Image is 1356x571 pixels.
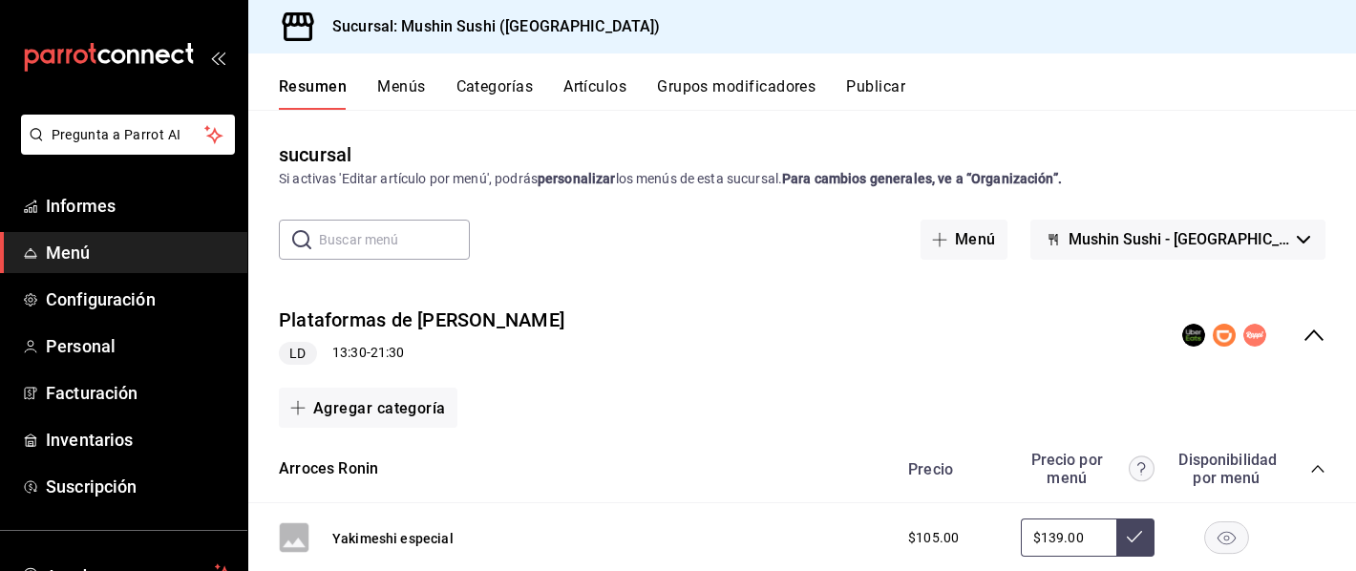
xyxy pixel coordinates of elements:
font: Personal [46,336,116,356]
font: Precio [908,460,953,478]
font: Menú [955,230,996,248]
font: los menús de esta sucursal. [616,171,783,186]
font: Mushin Sushi - [GEOGRAPHIC_DATA] [1069,230,1321,248]
font: Suscripción [46,476,137,497]
font: Disponibilidad por menú [1178,451,1277,487]
font: 13:30 [332,345,367,360]
font: Yakimeshi especial [332,532,454,547]
font: personalizar [538,171,616,186]
button: Yakimeshi especial [332,528,454,549]
font: Sucursal: Mushin Sushi ([GEOGRAPHIC_DATA]) [332,17,661,35]
font: Agregar categoría [313,399,446,417]
font: - [367,345,371,360]
font: Facturación [46,383,138,403]
font: Menús [377,77,425,95]
font: Grupos modificadores [657,77,816,95]
font: Artículos [563,77,626,95]
button: Menú [921,220,1007,260]
font: Para cambios generales, ve a “Organización”. [782,171,1062,186]
button: Plataformas de [PERSON_NAME] [279,306,564,335]
div: pestañas de navegación [279,76,1356,110]
font: Informes [46,196,116,216]
input: Buscar menú [319,221,470,259]
font: Precio por menú [1031,451,1103,487]
font: Si activas 'Editar artículo por menú', podrás [279,171,538,186]
font: Plataformas de [PERSON_NAME] [279,309,564,332]
button: abrir_cajón_menú [210,50,225,65]
font: 21:30 [371,345,405,360]
font: Categorías [456,77,534,95]
font: sucursal [279,143,351,166]
font: Resumen [279,77,347,95]
font: $105.00 [908,530,959,545]
div: colapsar-fila-del-menú [248,290,1356,381]
font: Configuración [46,289,156,309]
font: LD [289,346,306,361]
font: Publicar [846,77,905,95]
font: Pregunta a Parrot AI [52,127,181,142]
button: colapsar-categoría-fila [1310,461,1325,476]
input: Sin ajuste [1021,518,1116,557]
a: Pregunta a Parrot AI [13,138,235,159]
font: Menú [46,243,91,263]
font: Arroces Ronin [279,459,378,477]
button: Arroces Ronin [279,458,378,480]
button: Agregar categoría [279,388,457,428]
font: Inventarios [46,430,133,450]
button: Pregunta a Parrot AI [21,115,235,155]
button: Mushin Sushi - [GEOGRAPHIC_DATA] [1030,220,1325,260]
